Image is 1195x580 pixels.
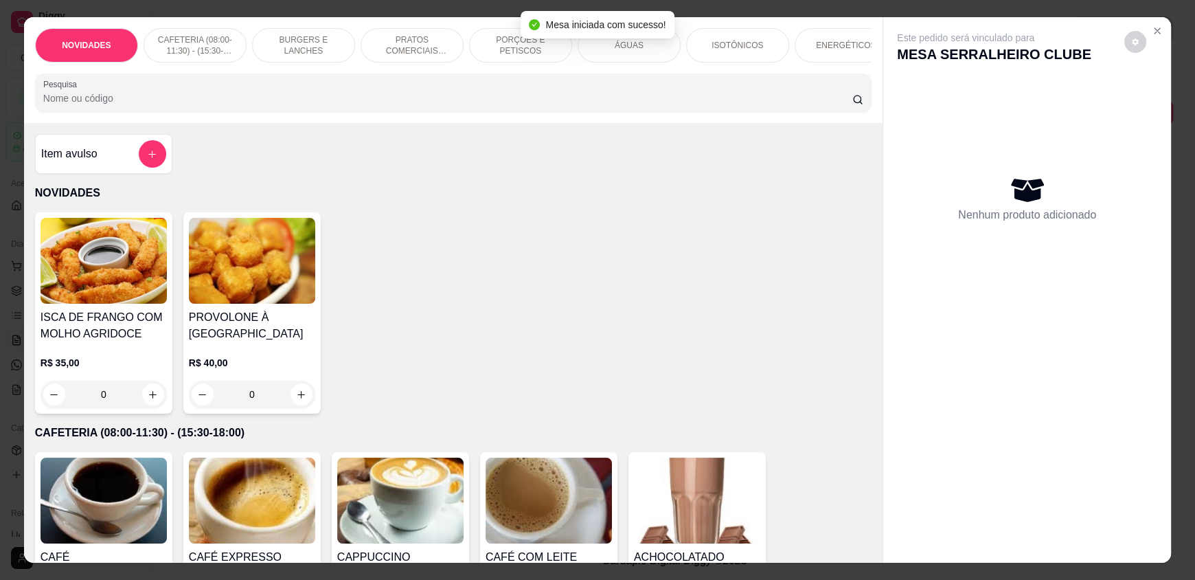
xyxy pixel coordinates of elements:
[155,34,235,56] p: CAFETERIA (08:00-11:30) - (15:30-18:00)
[545,19,665,30] span: Mesa iniciada com sucesso!
[372,34,452,56] p: PRATOS COMERCIAIS (11:30-15:30)
[192,383,214,405] button: decrease-product-quantity
[634,549,760,566] h4: ACHOCOLATADO
[43,78,82,90] label: Pesquisa
[897,31,1091,45] p: Este pedido será vinculado para
[41,309,167,342] h4: ISCA DE FRANGO COM MOLHO AGRIDOCE
[615,40,644,51] p: ÁGUAS
[958,207,1096,223] p: Nenhum produto adicionado
[62,40,111,51] p: NOVIDADES
[634,458,760,544] img: product-image
[189,309,315,342] h4: PROVOLONE À [GEOGRAPHIC_DATA]
[486,549,612,566] h4: CAFÉ COM LEITE
[816,40,876,51] p: ENERGÉTICOS
[486,458,612,544] img: product-image
[43,91,853,105] input: Pesquisa
[291,383,312,405] button: increase-product-quantity
[142,383,164,405] button: increase-product-quantity
[139,140,166,168] button: add-separate-item
[41,146,98,162] h4: Item avulso
[481,34,560,56] p: PORÇÕES E PETISCOS
[189,356,315,370] p: R$ 40,00
[337,549,464,566] h4: CAPPUCCINO
[264,34,343,56] p: BURGERS E LANCHES
[41,458,167,544] img: product-image
[35,185,872,201] p: NOVIDADES
[35,425,872,441] p: CAFETERIA (08:00-11:30) - (15:30-18:00)
[189,549,315,566] h4: CAFÉ EXPRESSO
[189,218,315,304] img: product-image
[712,40,763,51] p: ISOTÔNICOS
[337,458,464,544] img: product-image
[897,45,1091,64] p: MESA SERRALHEIRO CLUBE
[43,383,65,405] button: decrease-product-quantity
[1124,31,1146,53] button: decrease-product-quantity
[41,356,167,370] p: R$ 35,00
[1146,20,1168,42] button: Close
[41,549,167,566] h4: CAFÉ
[529,19,540,30] span: check-circle
[41,218,167,304] img: product-image
[189,458,315,544] img: product-image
